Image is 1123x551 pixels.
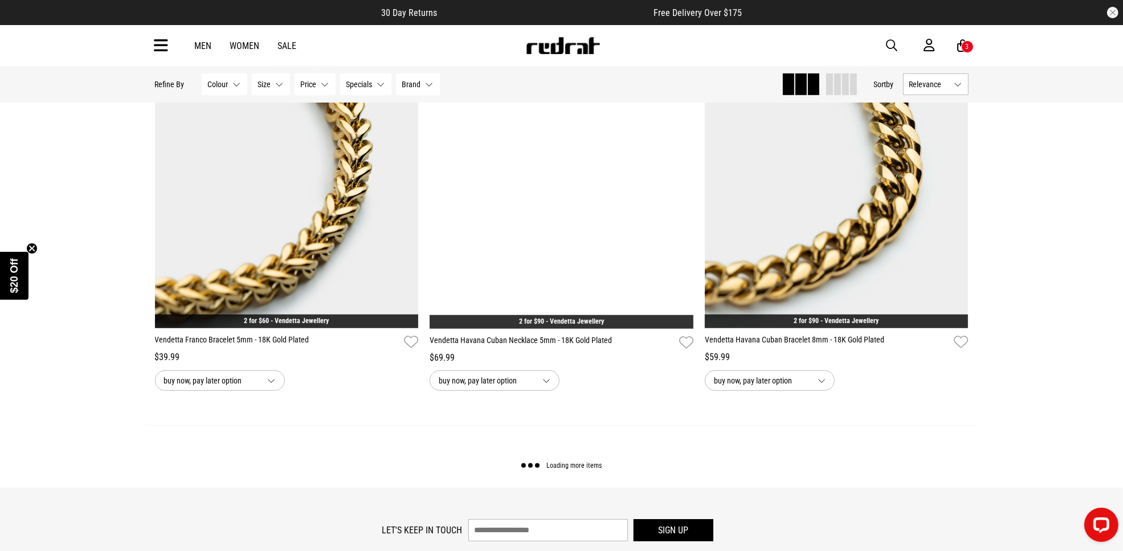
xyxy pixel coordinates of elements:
[402,80,421,89] span: Brand
[874,77,894,91] button: Sortby
[705,334,950,350] a: Vendetta Havana Cuban Bracelet 8mm - 18K Gold Plated
[381,7,437,18] span: 30 Day Returns
[546,462,602,470] span: Loading more items
[460,7,631,18] iframe: Customer reviews powered by Trustpilot
[164,374,259,387] span: buy now, pay later option
[9,258,20,293] span: $20 Off
[909,80,950,89] span: Relevance
[26,243,38,254] button: Close teaser
[258,80,271,89] span: Size
[202,74,247,95] button: Colour
[430,334,675,351] a: Vendetta Havana Cuban Necklace 5mm - 18K Gold Plated
[208,80,228,89] span: Colour
[396,74,440,95] button: Brand
[230,40,260,51] a: Women
[252,74,290,95] button: Size
[155,334,400,350] a: Vendetta Franco Bracelet 5mm - 18K Gold Plated
[295,74,336,95] button: Price
[346,80,373,89] span: Specials
[525,37,601,54] img: Redrat logo
[278,40,297,51] a: Sale
[634,519,713,541] button: Sign up
[958,40,969,52] a: 3
[1075,503,1123,551] iframe: LiveChat chat widget
[794,317,879,325] a: 2 for $90 - Vendetta Jewellery
[301,80,317,89] span: Price
[439,374,533,387] span: buy now, pay later option
[430,351,693,365] div: $69.99
[244,317,329,325] a: 2 for $60 - Vendetta Jewellery
[155,370,285,391] button: buy now, pay later option
[654,7,742,18] span: Free Delivery Over $175
[519,317,604,325] a: 2 for $90 - Vendetta Jewellery
[887,80,894,89] span: by
[705,370,835,391] button: buy now, pay later option
[705,350,969,364] div: $59.99
[430,370,560,391] button: buy now, pay later option
[340,74,391,95] button: Specials
[382,525,463,536] label: Let's keep in touch
[903,74,969,95] button: Relevance
[966,43,969,51] div: 3
[155,80,185,89] p: Refine By
[155,350,419,364] div: $39.99
[714,374,808,387] span: buy now, pay later option
[195,40,212,51] a: Men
